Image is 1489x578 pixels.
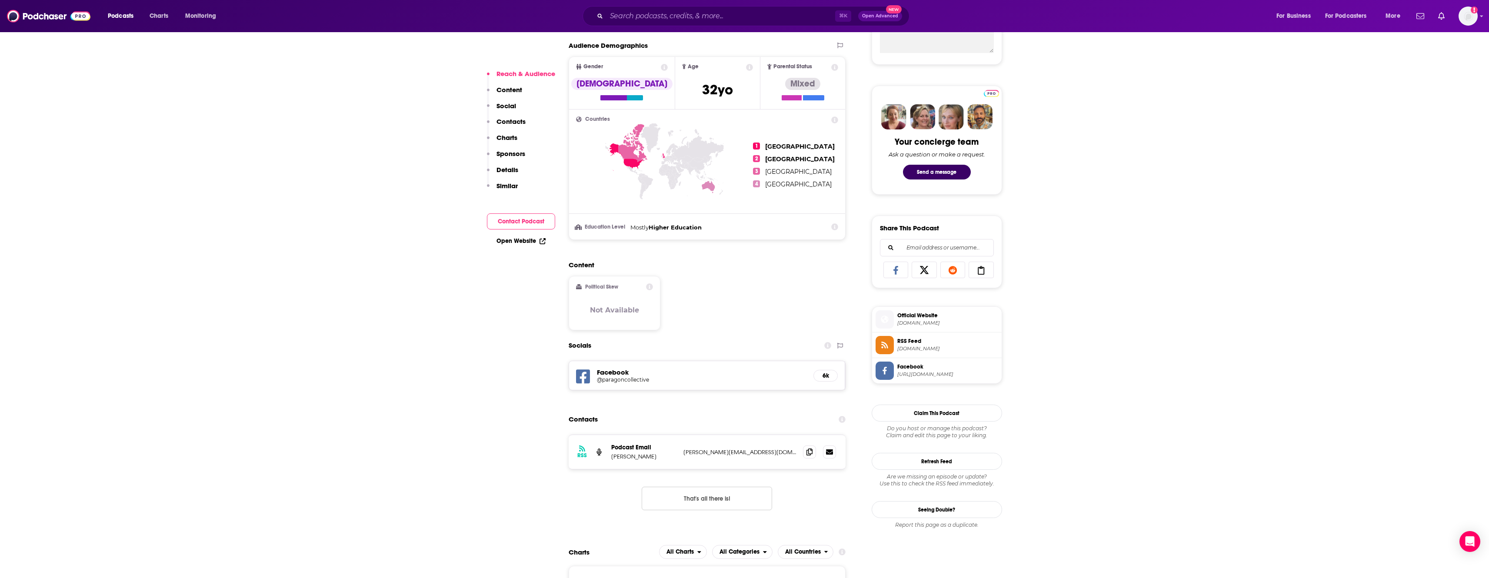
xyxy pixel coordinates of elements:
span: Age [688,64,699,70]
svg: Add a profile image [1471,7,1478,13]
button: Similar [487,182,518,198]
div: Are we missing an episode or update? Use this to check the RSS feed immediately. [872,473,1002,487]
a: Official Website[DOMAIN_NAME] [876,310,998,329]
img: User Profile [1459,7,1478,26]
h2: Content [569,261,839,269]
img: Sydney Profile [881,104,906,130]
input: Email address or username... [887,239,986,256]
button: Sponsors [487,149,525,166]
p: Charts [496,133,517,142]
button: Claim This Podcast [872,405,1002,422]
button: Social [487,102,516,118]
span: [GEOGRAPHIC_DATA] [765,180,832,188]
button: Contact Podcast [487,213,555,229]
span: All Charts [666,549,694,555]
span: 2 [753,155,760,162]
a: Open Website [496,237,546,245]
div: Your concierge team [895,136,979,147]
a: Charts [144,9,173,23]
button: open menu [1319,9,1379,23]
div: [DEMOGRAPHIC_DATA] [571,78,673,90]
span: For Business [1276,10,1311,22]
h5: 6k [821,372,830,379]
span: https://www.facebook.com/paragoncollective [897,371,998,378]
a: Show notifications dropdown [1413,9,1428,23]
button: Open AdvancedNew [858,11,902,21]
span: New [886,5,902,13]
a: Share on Reddit [940,262,966,278]
span: Parental Status [773,64,812,70]
div: Report this page as a duplicate. [872,522,1002,528]
span: All Countries [785,549,821,555]
span: More [1386,10,1400,22]
span: feeds.soundcloud.com [897,345,998,352]
img: Podchaser - Follow, Share and Rate Podcasts [7,8,90,24]
h3: Education Level [576,224,627,230]
button: Content [487,86,522,102]
button: Send a message [903,165,971,179]
a: Facebook[URL][DOMAIN_NAME] [876,362,998,380]
p: Podcast Email [611,444,676,451]
button: Refresh Feed [872,453,1002,470]
button: open menu [1270,9,1322,23]
button: Nothing here. [642,487,772,510]
input: Search podcasts, credits, & more... [606,9,835,23]
span: 32 yo [702,81,733,98]
span: Charts [150,10,168,22]
button: Details [487,166,518,182]
h3: RSS [577,452,587,459]
a: Seeing Double? [872,501,1002,518]
p: Contacts [496,117,526,126]
p: Details [496,166,518,174]
span: Do you host or manage this podcast? [872,425,1002,432]
p: [PERSON_NAME][EMAIL_ADDRESS][DOMAIN_NAME] [683,448,796,456]
p: Content [496,86,522,94]
p: Sponsors [496,149,525,158]
h2: Socials [569,337,591,354]
h2: Contacts [569,411,598,428]
h2: Charts [569,548,590,556]
a: Share on X/Twitter [912,262,937,278]
span: Gender [583,64,603,70]
div: Search podcasts, credits, & more... [591,6,918,26]
button: open menu [778,545,834,559]
p: Reach & Audience [496,70,555,78]
a: Pro website [984,89,999,97]
span: ⌘ K [835,10,851,22]
span: Higher Education [649,224,702,231]
h2: Categories [712,545,773,559]
button: Contacts [487,117,526,133]
button: open menu [179,9,227,23]
h5: Facebook [597,368,807,376]
span: [GEOGRAPHIC_DATA] [765,168,832,176]
span: 1 [753,143,760,149]
span: Countries [585,116,610,122]
p: Social [496,102,516,110]
span: 4 [753,180,760,187]
span: All Categories [720,549,759,555]
img: Podchaser Pro [984,90,999,97]
h2: Platforms [659,545,707,559]
a: Share on Facebook [883,262,909,278]
div: Mixed [785,78,820,90]
span: Mostly [630,224,649,231]
h2: Audience Demographics [569,41,648,50]
span: Podcasts [108,10,133,22]
span: [GEOGRAPHIC_DATA] [765,143,835,150]
p: Similar [496,182,518,190]
span: [GEOGRAPHIC_DATA] [765,155,835,163]
h3: Not Available [590,306,639,314]
div: Claim and edit this page to your liking. [872,425,1002,439]
h5: @paragoncollective [597,376,736,383]
div: Search followers [880,239,994,256]
span: Facebook [897,363,998,371]
span: Open Advanced [862,14,898,18]
button: open menu [102,9,145,23]
button: Charts [487,133,517,149]
p: [PERSON_NAME] [611,453,676,460]
a: @paragoncollective [597,376,807,383]
a: RSS Feed[DOMAIN_NAME] [876,336,998,354]
div: Ask a question or make a request. [889,151,985,158]
span: Logged in as aekline-art19 [1459,7,1478,26]
button: open menu [712,545,773,559]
